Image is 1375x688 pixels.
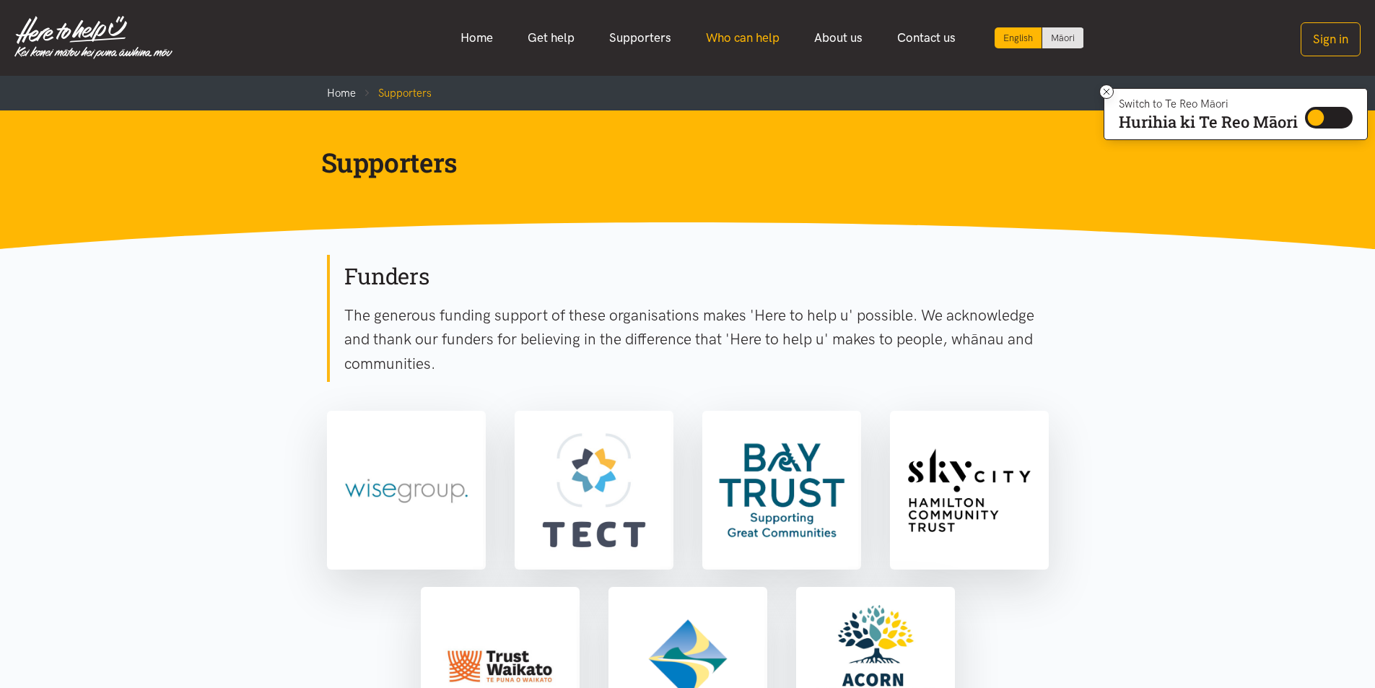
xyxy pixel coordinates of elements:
button: Sign in [1301,22,1361,56]
a: Supporters [592,22,689,53]
img: Home [14,16,173,59]
div: Current language [995,27,1042,48]
img: Sky City Community Trust [893,414,1046,567]
p: The generous funding support of these organisations makes 'Here to help u' possible. We acknowled... [344,303,1049,376]
a: TECT [515,411,673,570]
h2: Funders [344,261,1049,292]
div: Language toggle [995,27,1084,48]
a: About us [797,22,880,53]
img: TECT [518,414,671,567]
a: Sky City Community Trust [890,411,1049,570]
a: Wise Group [327,411,486,570]
img: Bay Trust [705,414,858,567]
a: Get help [510,22,592,53]
a: Switch to Te Reo Māori [1042,27,1083,48]
p: Hurihia ki Te Reo Māori [1119,116,1298,129]
img: Wise Group [330,414,483,567]
h1: Supporters [321,145,1031,180]
a: Home [443,22,510,53]
a: Bay Trust [702,411,861,570]
p: Switch to Te Reo Māori [1119,100,1298,108]
a: Home [327,87,356,100]
li: Supporters [356,84,432,102]
a: Who can help [689,22,797,53]
a: Contact us [880,22,973,53]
